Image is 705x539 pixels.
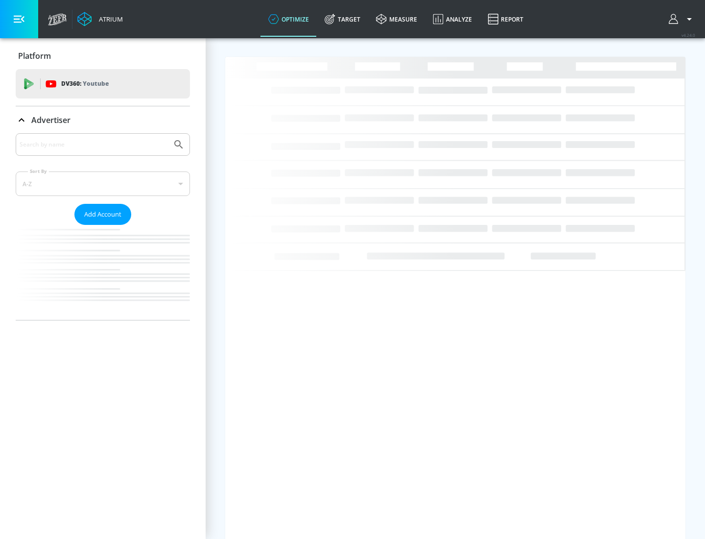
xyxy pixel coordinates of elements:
[84,209,121,220] span: Add Account
[317,1,368,37] a: Target
[74,204,131,225] button: Add Account
[28,168,49,174] label: Sort By
[16,42,190,70] div: Platform
[20,138,168,151] input: Search by name
[16,171,190,196] div: A-Z
[368,1,425,37] a: measure
[77,12,123,26] a: Atrium
[83,78,109,89] p: Youtube
[16,225,190,320] nav: list of Advertiser
[480,1,531,37] a: Report
[16,69,190,98] div: DV360: Youtube
[16,106,190,134] div: Advertiser
[260,1,317,37] a: optimize
[95,15,123,24] div: Atrium
[61,78,109,89] p: DV360:
[425,1,480,37] a: Analyze
[18,50,51,61] p: Platform
[16,133,190,320] div: Advertiser
[681,32,695,38] span: v 4.24.0
[31,115,70,125] p: Advertiser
